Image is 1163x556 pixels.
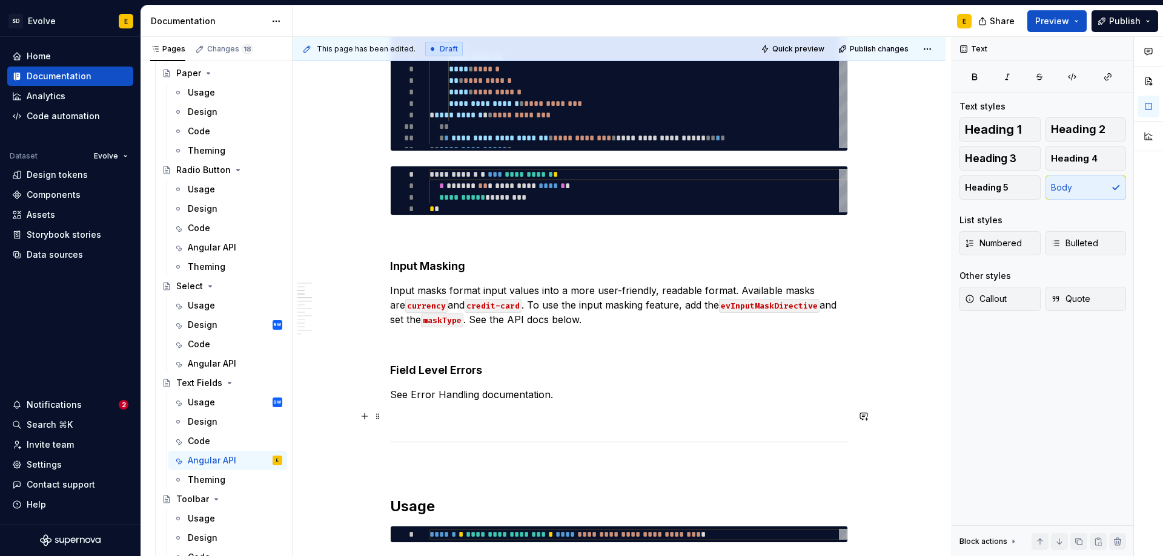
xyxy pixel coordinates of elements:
span: This page has been edited. [317,44,416,54]
a: Design tokens [7,165,133,185]
a: Invite team [7,435,133,454]
a: Usage [168,509,287,528]
div: Documentation [151,15,265,27]
div: Invite team [27,439,74,451]
button: Notifications2 [7,395,133,414]
a: Documentation [7,67,133,86]
p: Input masks format input values into a more user-friendly, readable format. Available masks are a... [390,283,848,327]
a: Text Fields [157,373,287,393]
div: Usage [188,396,215,408]
div: Design [188,319,217,331]
button: Bulleted [1045,231,1127,255]
a: Theming [168,141,287,160]
div: Usage [188,87,215,99]
a: Angular API [168,238,287,257]
button: Publish [1092,10,1158,32]
button: Publish changes [835,41,914,57]
button: Search ⌘K [7,415,133,434]
code: currency [405,299,448,313]
code: credit-card [465,299,522,313]
a: Settings [7,455,133,474]
span: Bulleted [1051,237,1098,249]
button: Heading 3 [959,146,1041,171]
div: Help [27,499,46,511]
span: 2 [119,400,128,410]
span: Heading 3 [965,152,1016,165]
div: Block actions [959,537,1007,546]
a: Components [7,185,133,204]
div: Other styles [959,270,1011,282]
a: Paper [157,64,287,83]
div: Code automation [27,110,100,122]
span: Heading 4 [1051,152,1098,165]
div: Text Fields [176,377,222,389]
a: DesignBW [168,315,287,335]
div: Analytics [27,90,65,102]
a: Data sources [7,245,133,264]
span: Quick preview [772,44,824,54]
a: Design [168,412,287,431]
button: SDEvolveE [2,8,138,34]
h2: Usage [390,497,848,516]
button: Quote [1045,287,1127,311]
span: Callout [965,293,1007,305]
div: Design [188,532,217,544]
div: Notifications [27,399,82,411]
div: Dataset [10,151,38,161]
div: Usage [188,183,215,195]
span: Preview [1035,15,1069,27]
div: Evolve [28,15,56,27]
a: Assets [7,205,133,224]
a: Code [168,218,287,238]
div: Design tokens [27,169,88,181]
a: Radio Button [157,160,287,180]
button: Heading 5 [959,175,1041,200]
a: Code automation [7,106,133,126]
div: Design [188,416,217,428]
div: Theming [188,145,225,157]
button: Heading 2 [1045,117,1127,142]
a: Angular API [168,354,287,373]
div: Assets [27,209,55,221]
div: Angular API [188,358,236,370]
button: Heading 4 [1045,146,1127,171]
div: Theming [188,474,225,486]
button: Evolve [88,148,133,165]
a: Home [7,47,133,66]
div: BW [274,396,281,408]
div: Documentation [27,70,91,82]
div: Paper [176,67,201,79]
span: Numbered [965,237,1022,249]
div: E [963,16,966,26]
span: Publish changes [850,44,909,54]
a: Usage [168,83,287,102]
button: Heading 1 [959,117,1041,142]
div: BW [274,319,281,331]
a: Supernova Logo [40,534,101,546]
button: Numbered [959,231,1041,255]
div: Angular API [188,454,236,466]
span: Heading 5 [965,182,1009,194]
div: Block actions [959,533,1018,550]
span: 18 [242,44,253,54]
span: Draft [440,44,458,54]
button: Share [972,10,1022,32]
a: Design [168,528,287,548]
button: Callout [959,287,1041,311]
button: Help [7,495,133,514]
div: Usage [188,512,215,525]
div: Theming [188,261,225,273]
span: Heading 2 [1051,123,1105,136]
div: Text styles [959,100,1006,113]
div: Storybook stories [27,229,101,241]
a: Theming [168,470,287,489]
div: Changes [207,44,253,54]
h4: Input Masking [390,259,848,273]
div: E [124,16,128,26]
button: Preview [1027,10,1087,32]
a: Code [168,431,287,451]
span: Heading 1 [965,123,1022,136]
a: Select [157,276,287,296]
code: maskType [421,313,463,327]
a: Code [168,122,287,141]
